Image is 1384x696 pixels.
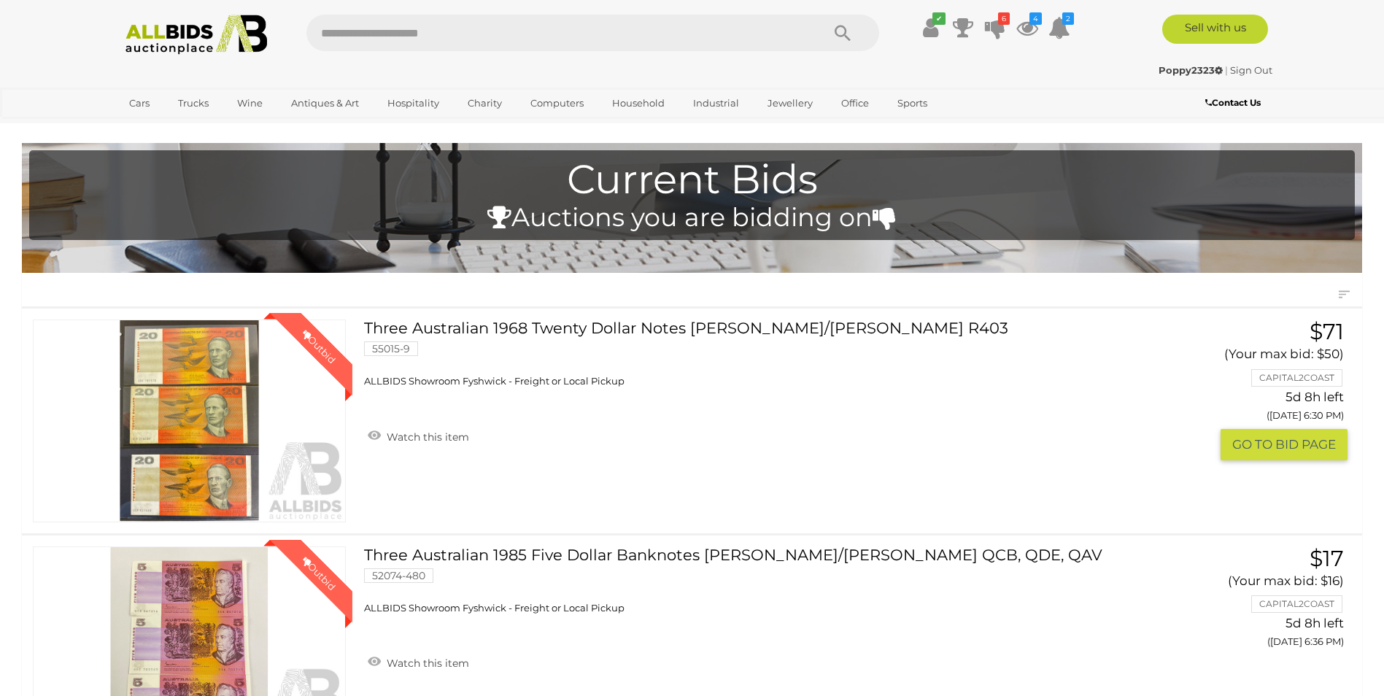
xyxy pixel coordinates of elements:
[1062,12,1074,25] i: 2
[120,115,242,139] a: [GEOGRAPHIC_DATA]
[758,91,822,115] a: Jewellery
[383,657,469,670] span: Watch this item
[117,15,276,55] img: Allbids.com.au
[1159,64,1225,76] a: Poppy2323
[228,91,272,115] a: Wine
[1310,545,1344,572] span: $17
[1150,546,1348,656] a: $17 (Your max bid: $16) CAPITAL2COAST 5d 8h left ([DATE] 6:36 PM)
[1159,64,1223,76] strong: Poppy2323
[603,91,674,115] a: Household
[285,313,352,380] div: Outbid
[1029,12,1042,25] i: 4
[458,91,511,115] a: Charity
[1016,15,1038,41] a: 4
[282,91,368,115] a: Antiques & Art
[1205,97,1261,108] b: Contact Us
[684,91,749,115] a: Industrial
[364,651,473,673] a: Watch this item
[998,12,1010,25] i: 6
[120,91,159,115] a: Cars
[984,15,1006,41] a: 6
[932,12,946,25] i: ✔
[1221,429,1348,460] button: GO TO BID PAGE
[36,158,1348,202] h1: Current Bids
[1150,320,1348,460] a: $71 (Your max bid: $50) CAPITAL2COAST 5d 8h left ([DATE] 6:30 PM) GO TO BID PAGE
[1225,64,1228,76] span: |
[1310,318,1344,345] span: $71
[888,91,937,115] a: Sports
[1230,64,1272,76] a: Sign Out
[36,204,1348,232] h4: Auctions you are bidding on
[521,91,593,115] a: Computers
[1048,15,1070,41] a: 2
[832,91,878,115] a: Office
[285,540,352,607] div: Outbid
[920,15,942,41] a: ✔
[364,425,473,446] a: Watch this item
[1162,15,1268,44] a: Sell with us
[169,91,218,115] a: Trucks
[378,91,449,115] a: Hospitality
[375,320,1128,388] a: Three Australian 1968 Twenty Dollar Notes [PERSON_NAME]/[PERSON_NAME] R403 55015-9 ALLBIDS Showro...
[806,15,879,51] button: Search
[375,546,1128,615] a: Three Australian 1985 Five Dollar Banknotes [PERSON_NAME]/[PERSON_NAME] QCB, QDE, QAV 52074-480 A...
[33,320,346,522] a: Outbid
[383,430,469,444] span: Watch this item
[1205,95,1264,111] a: Contact Us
